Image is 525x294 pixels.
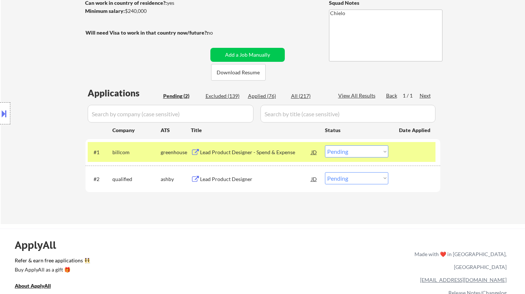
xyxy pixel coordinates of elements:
[88,105,253,123] input: Search by company (case sensitive)
[161,127,191,134] div: ATS
[161,176,191,183] div: ashby
[338,92,378,99] div: View All Results
[15,282,61,291] a: About ApplyAll
[15,258,260,266] a: Refer & earn free applications 👯‍♀️
[163,92,200,100] div: Pending (2)
[291,92,328,100] div: All (217)
[15,266,88,275] a: Buy ApplyAll as a gift 🎁
[403,92,420,99] div: 1 / 1
[200,176,311,183] div: Lead Product Designer
[161,149,191,156] div: greenhouse
[112,176,161,183] div: qualified
[112,127,161,134] div: Company
[112,149,161,156] div: billcom
[211,64,266,81] button: Download Resume
[325,123,388,137] div: Status
[85,8,125,14] strong: Minimum salary:
[15,283,51,289] u: About ApplyAll
[210,48,285,62] button: Add a Job Manually
[206,92,242,100] div: Excluded (139)
[85,29,208,36] strong: Will need Visa to work in that country now/future?:
[15,267,88,272] div: Buy ApplyAll as a gift 🎁
[399,127,431,134] div: Date Applied
[412,248,507,273] div: Made with ❤️ in [GEOGRAPHIC_DATA], [GEOGRAPHIC_DATA]
[85,7,208,15] div: $240,000
[15,239,64,251] div: ApplyAll
[311,145,318,159] div: JD
[260,105,435,123] input: Search by title (case sensitive)
[420,277,507,283] a: [EMAIL_ADDRESS][DOMAIN_NAME]
[420,92,431,99] div: Next
[207,29,228,36] div: no
[191,127,318,134] div: Title
[200,149,311,156] div: Lead Product Designer - Spend & Expense
[386,92,398,99] div: Back
[311,172,318,185] div: JD
[248,92,285,100] div: Applied (76)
